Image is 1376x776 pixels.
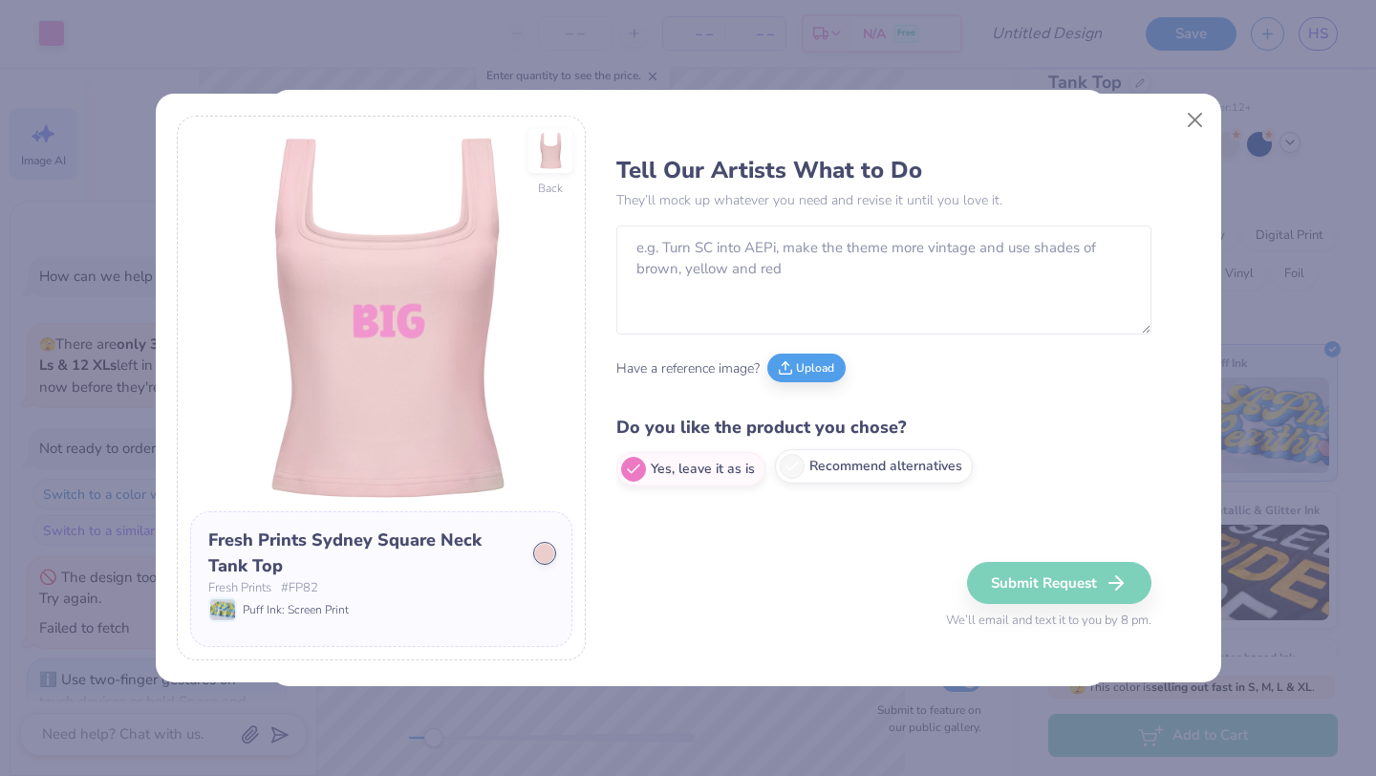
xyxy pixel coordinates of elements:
button: Close [1176,102,1213,139]
div: Fresh Prints Sydney Square Neck Tank Top [208,528,520,579]
span: # FP82 [281,579,318,598]
img: Back [531,132,570,170]
span: Have a reference image? [616,358,760,378]
span: Puff Ink: Screen Print [243,601,349,618]
h3: Tell Our Artists What to Do [616,156,1151,184]
label: Recommend alternatives [775,449,973,484]
label: Yes, leave it as is [616,452,765,486]
button: Upload [767,354,846,382]
span: Fresh Prints [208,579,271,598]
div: Back [538,180,563,197]
h4: Do you like the product you chose? [616,414,1151,442]
img: Puff Ink: Screen Print [210,599,235,620]
p: They’ll mock up whatever you need and revise it until you love it. [616,190,1151,210]
span: We’ll email and text it to you by 8 pm. [946,612,1151,631]
img: Front [190,129,572,511]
